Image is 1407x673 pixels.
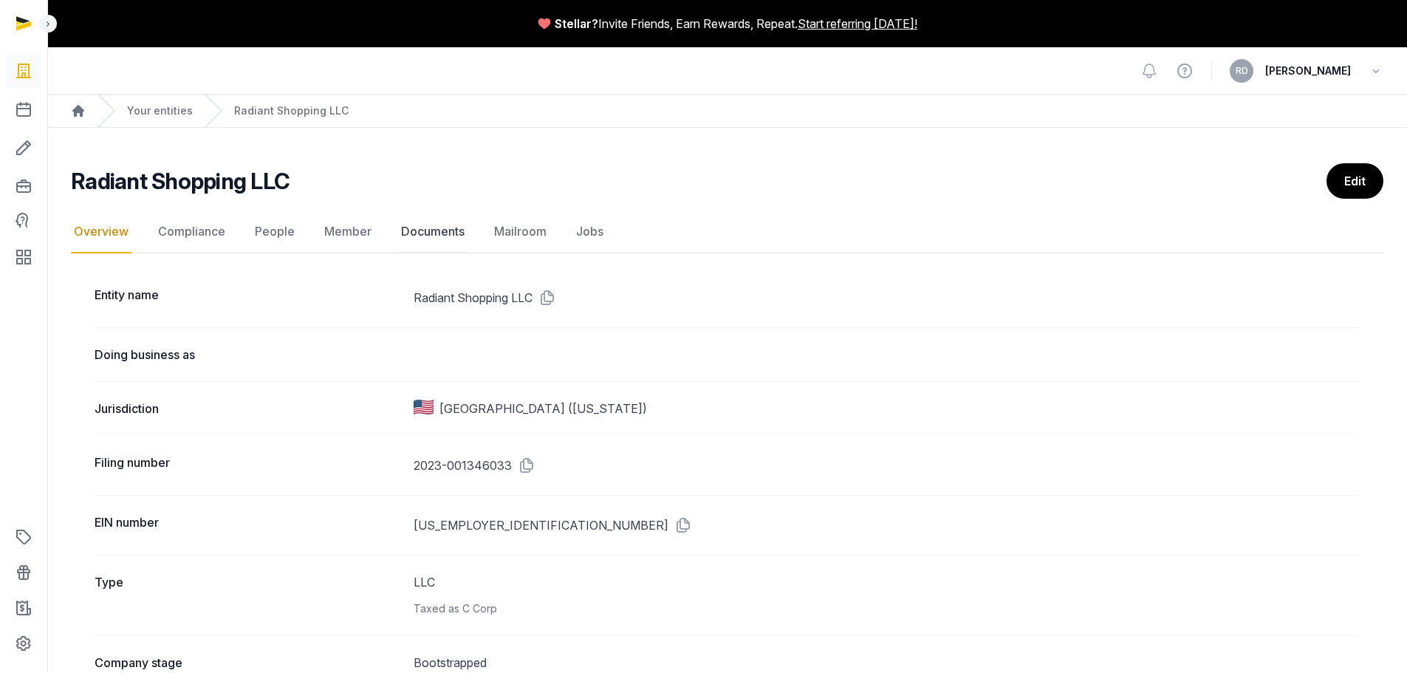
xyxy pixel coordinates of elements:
[47,95,1407,128] nav: Breadcrumb
[95,400,402,417] dt: Jurisdiction
[414,654,1360,672] dd: Bootstrapped
[1265,62,1351,80] span: [PERSON_NAME]
[71,211,1383,253] nav: Tabs
[414,286,1360,310] dd: Radiant Shopping LLC
[555,15,598,33] span: Stellar?
[127,103,193,118] a: Your entities
[95,454,402,477] dt: Filing number
[491,211,550,253] a: Mailroom
[573,211,606,253] a: Jobs
[95,513,402,537] dt: EIN number
[95,346,402,363] dt: Doing business as
[414,454,1360,477] dd: 2023-001346033
[321,211,374,253] a: Member
[95,286,402,310] dt: Entity name
[1333,602,1407,673] div: Chatwidget
[439,400,647,417] span: [GEOGRAPHIC_DATA] ([US_STATE])
[414,600,1360,618] div: Taxed as C Corp
[155,211,228,253] a: Compliance
[414,573,1360,618] dd: LLC
[798,15,917,33] a: Start referring [DATE]!
[71,211,131,253] a: Overview
[95,573,402,618] dt: Type
[1333,602,1407,673] iframe: Chat Widget
[398,211,468,253] a: Documents
[414,513,1360,537] dd: [US_EMPLOYER_IDENTIFICATION_NUMBER]
[1230,59,1253,83] button: RD
[95,654,402,672] dt: Company stage
[252,211,298,253] a: People
[1326,163,1383,199] a: Edit
[1236,66,1248,75] span: RD
[234,103,349,118] a: Radiant Shopping LLC
[71,168,290,194] h2: Radiant Shopping LLC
